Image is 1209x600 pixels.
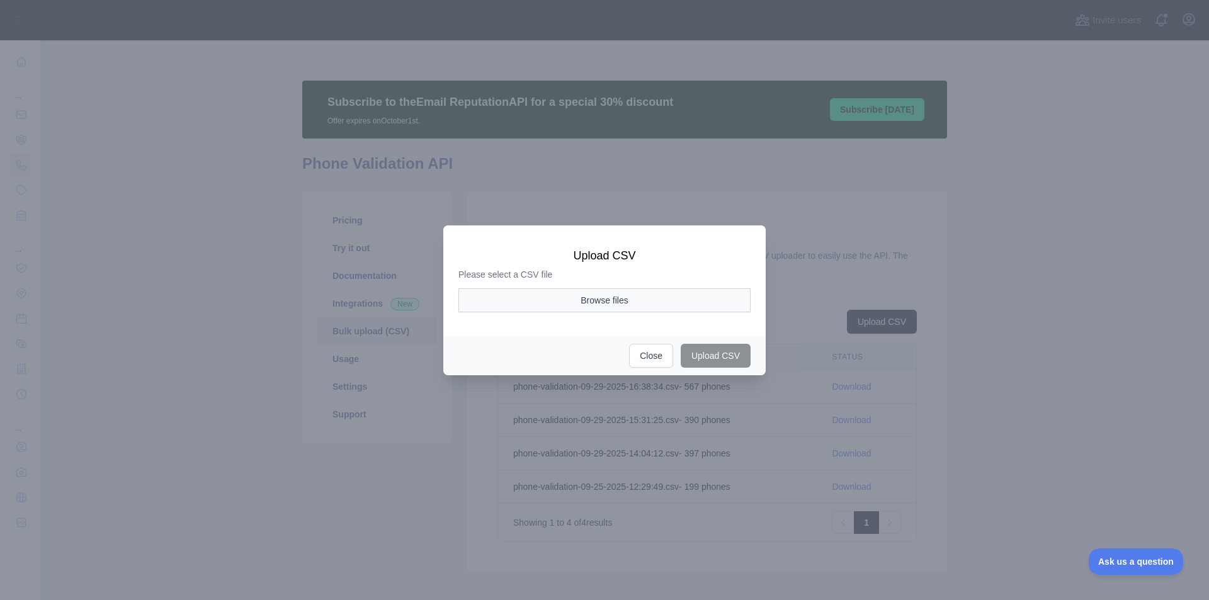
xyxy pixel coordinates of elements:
[681,344,751,368] button: Upload CSV
[1089,548,1184,575] iframe: Toggle Customer Support
[458,288,751,312] button: Browse files
[458,248,751,263] h3: Upload CSV
[458,268,751,281] p: Please select a CSV file
[629,344,673,368] button: Close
